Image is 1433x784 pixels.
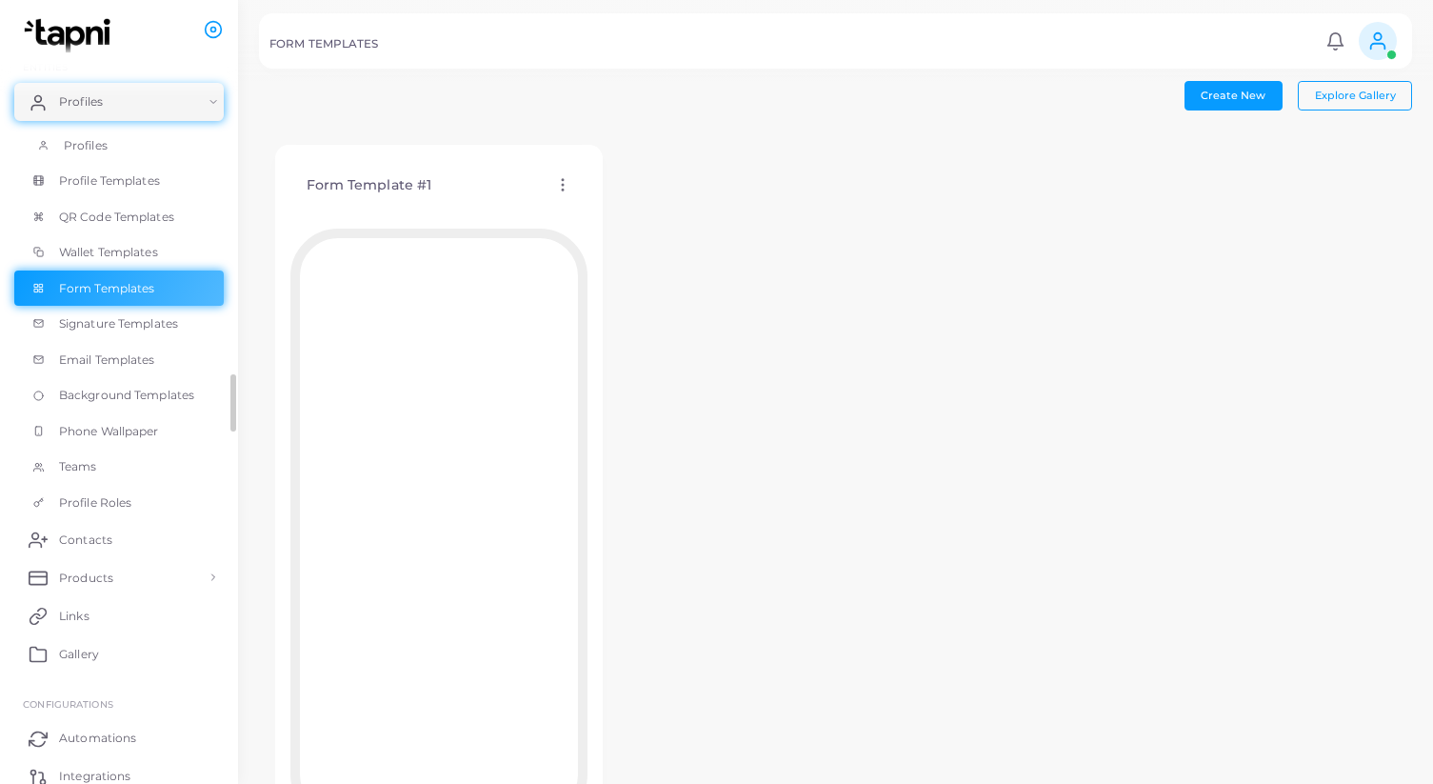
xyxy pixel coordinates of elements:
[23,698,113,710] span: Configurations
[14,163,224,199] a: Profile Templates
[59,458,97,475] span: Teams
[17,18,123,53] img: logo
[64,137,108,154] span: Profiles
[14,377,224,413] a: Background Templates
[59,172,160,190] span: Profile Templates
[59,352,155,369] span: Email Templates
[59,244,158,261] span: Wallet Templates
[1184,81,1283,110] button: Create New
[14,485,224,521] a: Profile Roles
[1298,81,1412,110] button: Explore Gallery
[14,83,224,121] a: Profiles
[307,177,432,193] h4: Form Template #1
[14,520,224,558] a: Contacts
[14,199,224,235] a: QR Code Templates
[59,423,159,440] span: Phone Wallpaper
[59,570,113,587] span: Products
[14,634,224,673] a: Gallery
[1201,89,1265,102] span: Create New
[23,61,68,72] span: ENTITIES
[1315,89,1396,102] span: Explore Gallery
[14,596,224,634] a: Links
[14,558,224,596] a: Products
[14,719,224,757] a: Automations
[59,730,136,747] span: Automations
[14,128,224,164] a: Profiles
[269,37,379,50] h5: FORM TEMPLATES
[59,608,90,625] span: Links
[14,342,224,378] a: Email Templates
[59,646,99,663] span: Gallery
[59,315,178,332] span: Signature Templates
[14,306,224,342] a: Signature Templates
[59,280,155,297] span: Form Templates
[59,209,174,226] span: QR Code Templates
[14,449,224,485] a: Teams
[59,387,194,404] span: Background Templates
[14,271,224,307] a: Form Templates
[14,413,224,450] a: Phone Wallpaper
[59,532,112,549] span: Contacts
[14,234,224,271] a: Wallet Templates
[59,93,103,111] span: Profiles
[59,494,131,512] span: Profile Roles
